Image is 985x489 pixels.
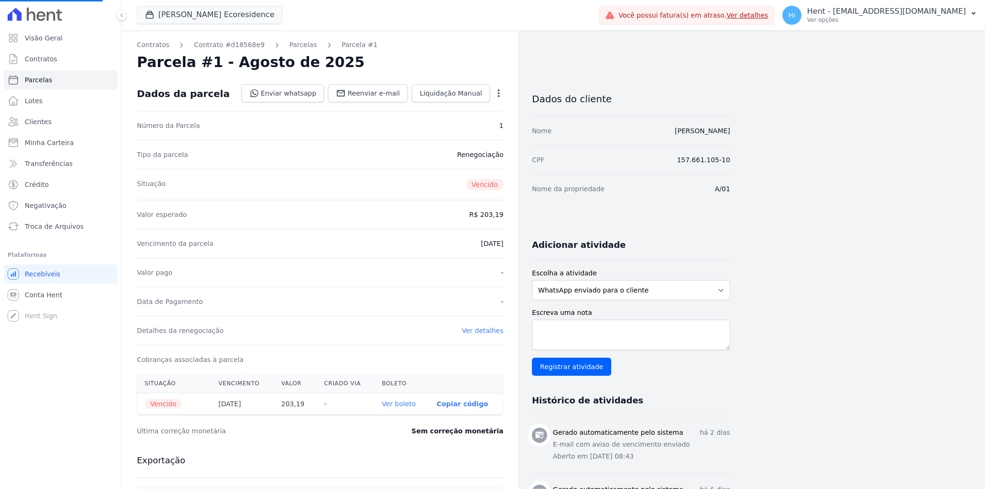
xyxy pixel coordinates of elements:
span: Visão Geral [25,33,63,43]
dt: Situação [137,179,166,190]
th: - [317,393,374,415]
span: Negativação [25,201,67,210]
dt: CPF [532,155,544,165]
span: Você possui fatura(s) em atraso. [618,10,768,20]
p: E-mail com aviso de vencimento enviado [553,440,730,450]
label: Escolha a atividade [532,268,730,278]
dt: Valor pago [137,268,173,277]
button: [PERSON_NAME] Ecoresidence [137,6,282,24]
a: Conta Hent [4,285,117,304]
div: Dados da parcela [137,88,230,99]
dd: - [501,268,503,277]
p: Hent - [EMAIL_ADDRESS][DOMAIN_NAME] [807,7,966,16]
a: Reenviar e-mail [328,84,408,102]
h3: Adicionar atividade [532,239,626,251]
a: Troca de Arquivos [4,217,117,236]
button: Copiar código [437,400,488,408]
span: Parcelas [25,75,52,85]
a: Lotes [4,91,117,110]
th: Situação [137,374,211,393]
span: Lotes [25,96,43,106]
dd: - [501,297,503,306]
p: há 2 dias [700,428,730,438]
th: 203,19 [274,393,317,415]
a: Liquidação Manual [412,84,490,102]
div: Plataformas [8,249,114,261]
th: Criado via [317,374,374,393]
a: [PERSON_NAME] [675,127,730,135]
dt: Vencimento da parcela [137,239,213,248]
input: Registrar atividade [532,358,611,376]
dd: Renegociação [457,150,503,159]
span: Vencido [466,179,503,190]
a: Minha Carteira [4,133,117,152]
a: Ver boleto [382,400,415,408]
a: Contratos [4,49,117,68]
p: Aberto em [DATE] 08:43 [553,451,730,461]
span: Troca de Arquivos [25,222,84,231]
a: Parcela #1 [342,40,378,50]
a: Transferências [4,154,117,173]
a: Visão Geral [4,29,117,48]
dt: Última correção monetária [137,426,354,436]
dt: Número da Parcela [137,121,200,130]
h3: Exportação [137,455,503,466]
dd: A/01 [715,184,730,194]
dt: Valor esperado [137,210,187,219]
dd: 157.661.105-10 [677,155,730,165]
span: Hi [789,12,795,19]
nav: Breadcrumb [137,40,503,50]
a: Contrato #d18568e9 [194,40,264,50]
dt: Nome da propriedade [532,184,605,194]
dt: Data de Pagamento [137,297,203,306]
a: Parcelas [4,70,117,89]
a: Parcelas [290,40,317,50]
span: Contratos [25,54,57,64]
th: Valor [274,374,317,393]
label: Escreva uma nota [532,308,730,318]
dd: Sem correção monetária [412,426,503,436]
a: Negativação [4,196,117,215]
h3: Histórico de atividades [532,395,643,406]
th: [DATE] [211,393,274,415]
a: Ver detalhes [726,11,768,19]
a: Enviar whatsapp [241,84,325,102]
h2: Parcela #1 - Agosto de 2025 [137,54,365,71]
dt: Detalhes da renegociação [137,326,224,335]
span: Transferências [25,159,73,168]
dt: Nome [532,126,551,136]
span: Liquidação Manual [420,88,482,98]
a: Contratos [137,40,169,50]
dd: 1 [499,121,503,130]
h3: Gerado automaticamente pelo sistema [553,428,683,438]
span: Conta Hent [25,290,62,300]
span: Vencido [145,399,182,409]
h3: Dados do cliente [532,93,730,105]
span: Minha Carteira [25,138,74,147]
dt: Tipo da parcela [137,150,188,159]
th: Boleto [374,374,429,393]
a: Ver detalhes [462,327,504,334]
dt: Cobranças associadas à parcela [137,355,243,364]
dd: R$ 203,19 [469,210,503,219]
a: Crédito [4,175,117,194]
button: Hi Hent - [EMAIL_ADDRESS][DOMAIN_NAME] Ver opções [775,2,985,29]
th: Vencimento [211,374,274,393]
p: Ver opções [807,16,966,24]
dd: [DATE] [481,239,503,248]
span: Recebíveis [25,269,60,279]
span: Clientes [25,117,51,127]
span: Reenviar e-mail [348,88,400,98]
a: Clientes [4,112,117,131]
a: Recebíveis [4,264,117,284]
span: Crédito [25,180,49,189]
